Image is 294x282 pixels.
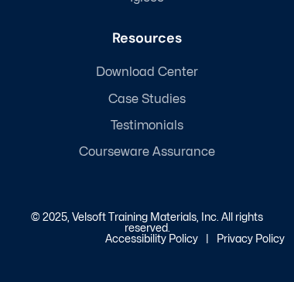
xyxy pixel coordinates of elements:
[79,65,215,80] a: Download Center
[108,92,186,107] span: Case Studies
[79,119,215,133] a: Testimonials
[79,92,215,107] a: Case Studies
[79,145,215,160] a: Courseware Assurance
[96,65,198,80] span: Download Center
[112,30,182,47] h3: Resources
[206,234,209,245] p: |
[111,119,183,133] span: Testimonials
[105,234,198,244] a: Accessibility Policy
[217,234,285,244] a: Privacy Policy
[9,212,285,234] p: © 2025, Velsoft Training Materials, Inc. All rights reserved.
